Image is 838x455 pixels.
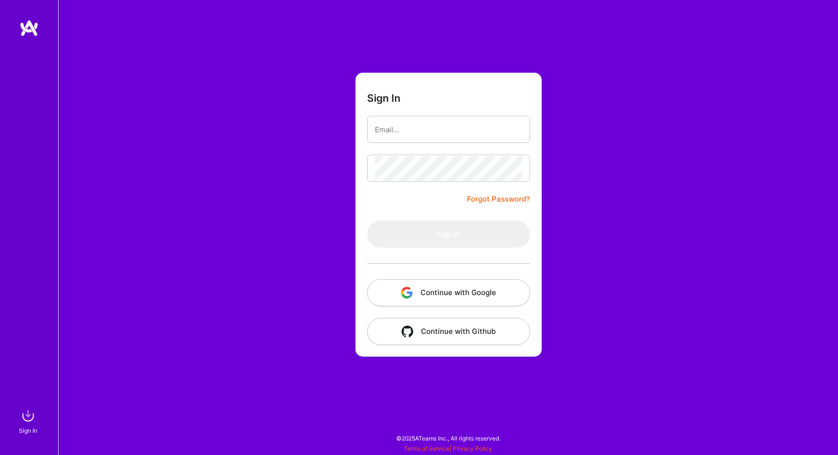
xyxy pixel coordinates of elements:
[367,92,401,104] h3: Sign In
[402,326,413,337] img: icon
[19,19,39,37] img: logo
[404,445,450,452] a: Terms of Service
[453,445,492,452] a: Privacy Policy
[367,279,530,306] button: Continue with Google
[404,445,492,452] span: |
[367,220,530,248] button: Sign In
[467,193,530,205] a: Forgot Password?
[18,406,38,425] img: sign in
[367,318,530,345] button: Continue with Github
[20,406,38,436] a: sign inSign In
[401,287,413,298] img: icon
[375,117,522,142] input: Email...
[58,426,838,450] div: © 2025 ATeams Inc., All rights reserved.
[19,425,37,436] div: Sign In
